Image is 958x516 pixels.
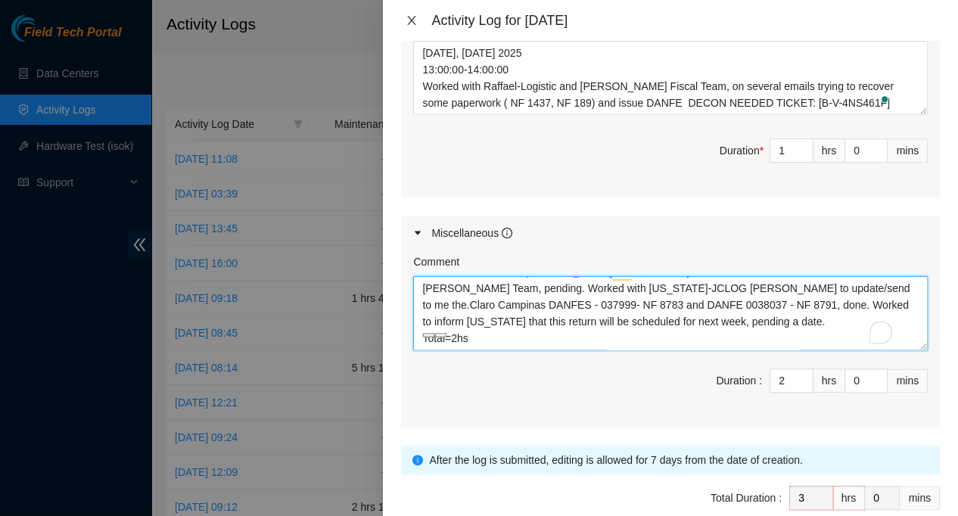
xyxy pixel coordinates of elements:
div: Miscellaneous [431,225,512,241]
div: hrs [833,486,865,510]
div: mins [888,368,928,393]
span: caret-right [413,228,422,238]
textarea: To enrich screen reader interactions, please activate Accessibility in Grammarly extension settings [413,41,928,115]
div: Duration [720,142,764,159]
label: Comment [413,253,459,270]
div: After the log is submitted, editing is allowed for 7 days from the date of creation. [429,452,928,468]
div: mins [888,138,928,163]
button: Close [401,14,422,28]
span: info-circle [502,228,512,238]
div: hrs [813,138,845,163]
span: info-circle [412,455,423,465]
span: close [406,14,418,26]
div: Total Duration : [711,490,782,506]
div: hrs [813,368,845,393]
div: mins [900,486,940,510]
textarea: To enrich screen reader interactions, please activate Accessibility in Grammarly extension settings [413,276,928,350]
div: Activity Log for [DATE] [431,12,940,29]
div: Duration : [716,372,762,389]
div: Miscellaneous info-circle [401,216,940,250]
